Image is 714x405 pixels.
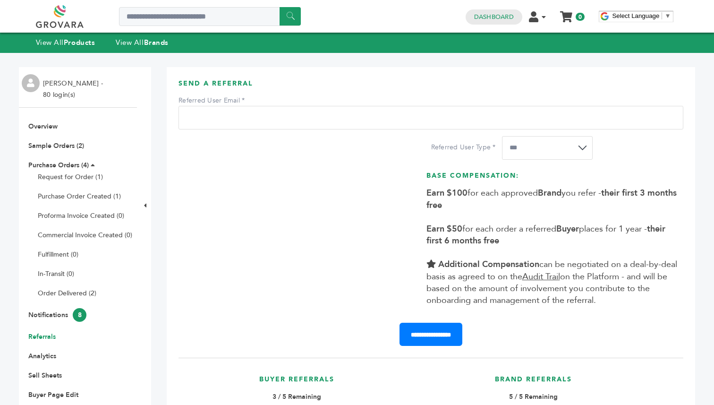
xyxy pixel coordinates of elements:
[22,74,40,92] img: profile.png
[426,187,677,211] b: their first 3 months free
[664,12,671,19] span: ▼
[28,310,86,319] a: Notifications8
[538,187,561,199] b: Brand
[28,332,56,341] a: Referrals
[522,271,560,283] u: Audit Trail
[28,390,78,399] a: Buyer Page Edit
[178,96,245,105] label: Referred User Email
[183,375,410,391] h3: Buyer Referrals
[36,38,95,47] a: View AllProducts
[612,12,659,19] span: Select Language
[28,161,89,170] a: Purchase Orders (4)
[144,38,169,47] strong: Brands
[38,289,96,298] a: Order Delivered (2)
[576,13,585,21] span: 0
[38,172,103,181] a: Request for Order (1)
[474,13,514,21] a: Dashboard
[272,392,321,401] b: 3 / 5 Remaining
[73,308,86,322] span: 8
[43,78,105,101] li: [PERSON_NAME] - 80 login(s)
[509,392,558,401] b: 5 / 5 Remaining
[426,187,467,199] b: Earn $100
[64,38,95,47] strong: Products
[426,171,679,188] h3: Base Compensation:
[28,371,62,380] a: Sell Sheets
[38,250,78,259] a: Fulfillment (0)
[420,375,647,391] h3: Brand Referrals
[426,223,665,247] b: their first 6 months free
[662,12,662,19] span: ​
[38,211,124,220] a: Proforma Invoice Created (0)
[38,231,132,240] a: Commercial Invoice Created (0)
[612,12,671,19] a: Select Language​
[119,7,301,26] input: Search a product or brand...
[438,259,539,270] b: Additional Compensation
[561,9,571,18] a: My Cart
[38,192,121,201] a: Purchase Order Created (1)
[116,38,169,47] a: View AllBrands
[28,141,84,150] a: Sample Orders (2)
[38,269,74,278] a: In-Transit (0)
[426,223,462,235] b: Earn $50
[28,352,56,361] a: Analytics
[178,79,683,95] h3: Send A Referral
[431,143,497,152] label: Referred User Type
[28,122,58,131] a: Overview
[556,223,579,235] b: Buyer
[426,187,677,306] span: for each approved you refer - for each order a referred places for 1 year - can be negotiated on ...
